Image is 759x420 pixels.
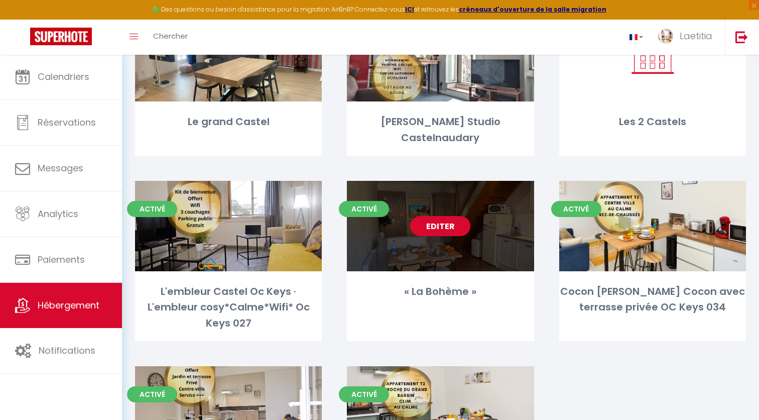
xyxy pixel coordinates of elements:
[551,201,601,217] span: Activé
[735,31,748,43] img: logout
[8,4,38,34] button: Ouvrir le widget de chat LiveChat
[146,20,195,55] a: Chercher
[658,29,673,44] img: ...
[127,386,177,402] span: Activé
[347,284,534,299] div: « La Bohème »
[38,207,78,220] span: Analytics
[559,114,746,130] div: Les 2 Castels
[405,5,414,14] a: ICI
[135,114,322,130] div: Le grand Castel
[559,284,746,316] div: Cocon [PERSON_NAME] Cocon avec terrasse privée OC Keys 034
[38,70,89,83] span: Calendriers
[38,162,83,174] span: Messages
[38,116,96,129] span: Réservations
[127,201,177,217] span: Activé
[38,299,99,311] span: Hébergement
[39,344,95,357] span: Notifications
[651,20,725,55] a: ... Laetitia
[339,201,389,217] span: Activé
[30,28,92,45] img: Super Booking
[459,5,606,14] a: créneaux d'ouverture de la salle migration
[153,31,188,41] span: Chercher
[410,216,470,236] a: Editer
[339,386,389,402] span: Activé
[135,284,322,331] div: L'embleur Castel Oc Keys · L'embleur cosy*Calme*Wifi* Oc Keys 027
[347,114,534,146] div: [PERSON_NAME] Studio Castelnaudary
[680,30,712,42] span: Laetitia
[38,253,85,266] span: Paiements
